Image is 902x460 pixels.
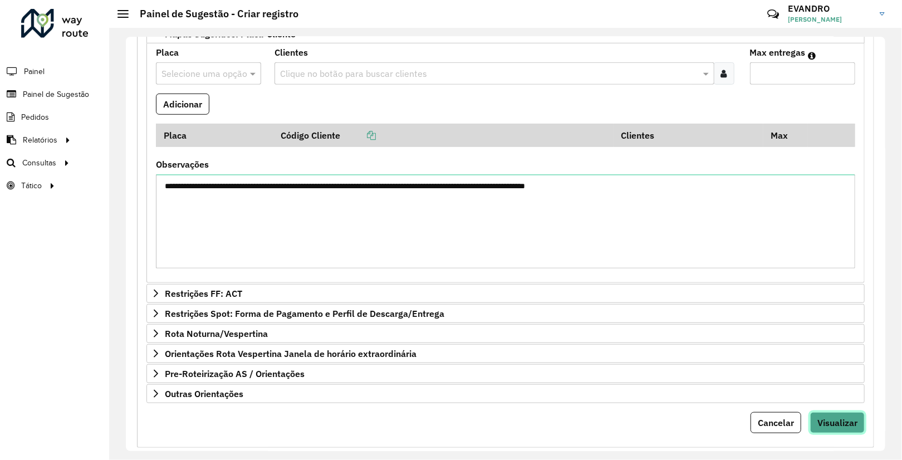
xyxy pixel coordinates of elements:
a: Contato Rápido [761,2,785,26]
span: Painel de Sugestão [23,89,89,100]
a: Restrições Spot: Forma de Pagamento e Perfil de Descarga/Entrega [146,304,865,323]
th: Placa [156,124,273,147]
span: Consultas [22,157,56,169]
a: Pre-Roteirização AS / Orientações [146,364,865,383]
a: Copiar [340,130,376,141]
span: Outras Orientações [165,389,243,398]
label: Placa [156,46,179,59]
button: Adicionar [156,94,209,115]
h3: EVANDRO [788,3,871,14]
span: Pre-Roteirização AS / Orientações [165,369,305,378]
span: Restrições FF: ACT [165,289,242,298]
th: Clientes [614,124,763,147]
span: Restrições Spot: Forma de Pagamento e Perfil de Descarga/Entrega [165,309,444,318]
h2: Painel de Sugestão - Criar registro [129,8,298,20]
span: Tático [21,180,42,192]
span: Painel [24,66,45,77]
span: [PERSON_NAME] [788,14,871,25]
span: Visualizar [817,417,857,428]
a: Orientações Rota Vespertina Janela de horário extraordinária [146,344,865,363]
span: Mapas Sugeridos: Placa-Cliente [165,30,296,38]
div: Mapas Sugeridos: Placa-Cliente [146,43,865,283]
label: Clientes [274,46,308,59]
span: Orientações Rota Vespertina Janela de horário extraordinária [165,349,416,358]
th: Código Cliente [273,124,614,147]
a: Restrições FF: ACT [146,284,865,303]
span: Relatórios [23,134,57,146]
em: Máximo de clientes que serão colocados na mesma rota com os clientes informados [808,51,816,60]
th: Max [763,124,808,147]
button: Visualizar [810,412,865,433]
label: Max entregas [750,46,806,59]
button: Cancelar [751,412,801,433]
a: Outras Orientações [146,384,865,403]
label: Observações [156,158,209,171]
span: Rota Noturna/Vespertina [165,329,268,338]
a: Rota Noturna/Vespertina [146,324,865,343]
span: Cancelar [758,417,794,428]
span: Pedidos [21,111,49,123]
